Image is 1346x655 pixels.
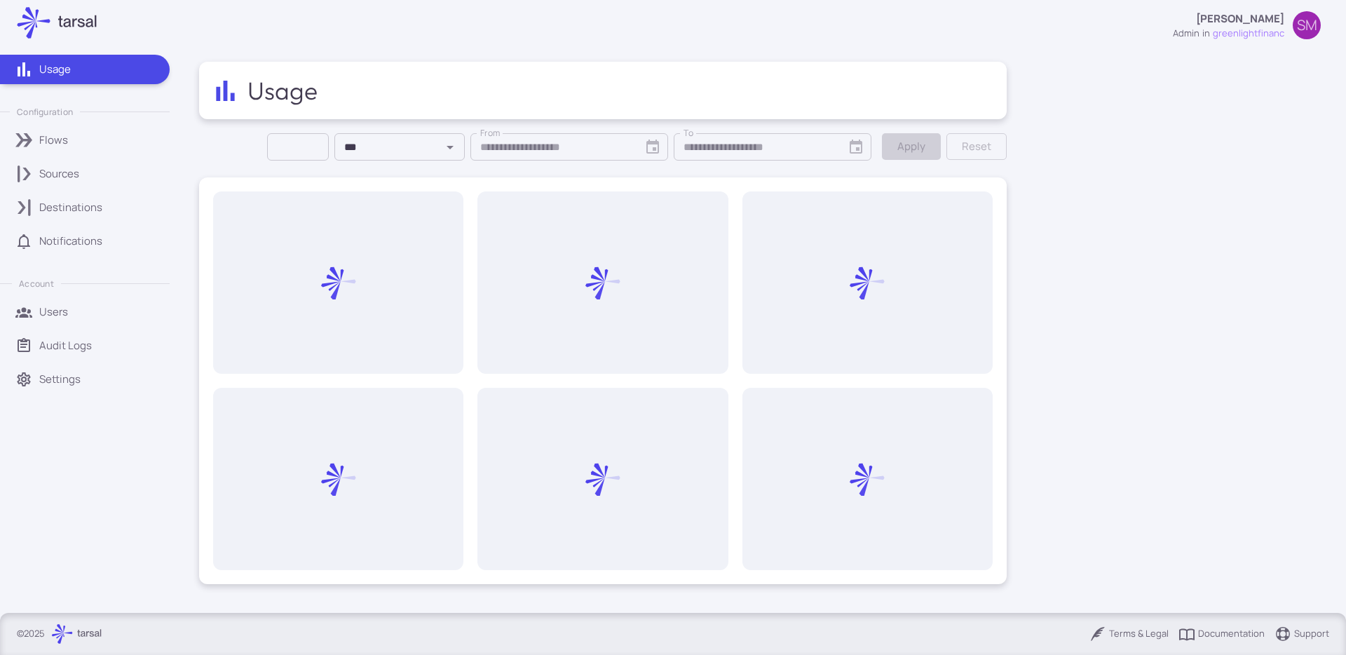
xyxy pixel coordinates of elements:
a: Documentation [1178,626,1265,642]
p: Notifications [39,234,102,249]
button: Open [440,137,460,157]
p: Destinations [39,200,102,215]
p: © 2025 [17,627,45,641]
button: [PERSON_NAME]adminingreenlightfinancSM [1164,6,1329,46]
p: Sources [39,166,79,182]
span: greenlightfinanc [1213,27,1284,41]
span: SM [1297,18,1317,32]
button: Apply [882,133,941,160]
a: Support [1274,626,1329,642]
a: Terms & Legal [1089,626,1169,642]
img: Loading... [850,266,885,301]
img: Loading... [585,266,620,301]
h2: Usage [247,76,320,105]
img: Loading... [321,266,356,301]
img: Loading... [321,462,356,497]
p: Users [39,304,68,320]
p: [PERSON_NAME] [1196,11,1284,27]
label: To [684,127,693,140]
button: Reset [946,133,1007,160]
p: Settings [39,372,81,387]
p: Audit Logs [39,338,92,353]
p: Account [19,278,53,290]
label: From [480,127,501,140]
img: Loading... [585,462,620,497]
p: Configuration [17,106,73,118]
span: in [1202,27,1210,41]
p: Flows [39,133,68,148]
img: Loading... [850,462,885,497]
p: Usage [39,62,71,77]
div: admin [1173,27,1199,41]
